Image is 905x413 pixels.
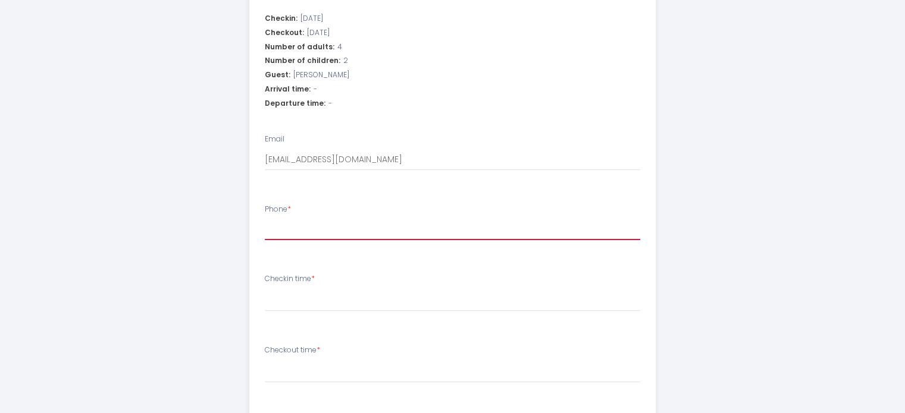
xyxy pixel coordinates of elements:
[265,27,304,39] span: Checkout:
[307,27,330,39] span: [DATE]
[343,55,348,67] span: 2
[314,84,317,95] span: -
[300,13,323,24] span: [DATE]
[337,42,342,53] span: 4
[265,273,315,285] label: Checkin time
[265,42,334,53] span: Number of adults:
[265,204,291,215] label: Phone
[265,345,320,356] label: Checkout time
[265,13,298,24] span: Checkin:
[265,70,290,81] span: Guest:
[265,55,340,67] span: Number of children:
[328,98,332,109] span: -
[265,84,311,95] span: Arrival time:
[265,134,284,145] label: Email
[265,98,325,109] span: Departure time:
[293,70,349,81] span: [PERSON_NAME]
